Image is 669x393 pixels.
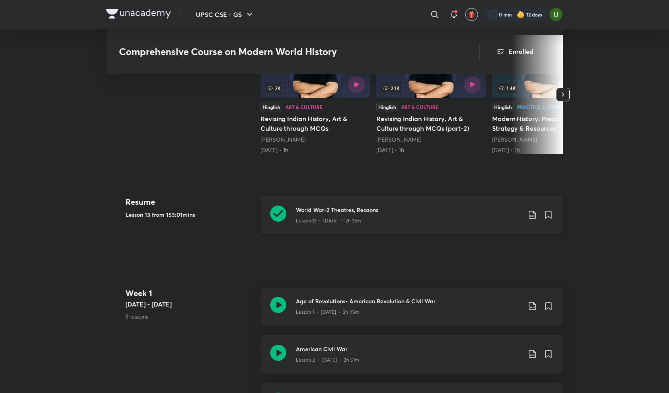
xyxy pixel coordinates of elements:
[261,196,563,244] a: World War-2 Theatres, ReasonsLesson 13 • [DATE] • 2h 33m
[261,136,370,144] div: Pratik Nayak
[119,46,434,58] h3: Comprehensive Course on Modern World History
[296,345,521,353] h3: American Civil War
[492,136,601,144] div: Pratik Nayak
[261,136,306,143] a: [PERSON_NAME]
[106,9,171,19] img: Company Logo
[376,146,486,154] div: 22nd May • 1h
[261,114,370,133] h5: Revising Indian History, Art & Culture through MCQs
[296,297,521,305] h3: Age of Revolutions- American Revolution & Civil War
[296,356,359,364] p: Lesson 2 • [DATE] • 2h 51m
[376,136,421,143] a: [PERSON_NAME]
[492,103,514,111] div: Hinglish
[492,35,601,154] a: Modern History: Preparation Strategy & Resources
[468,11,475,18] img: avatar
[125,287,254,299] h4: Week 1
[261,146,370,154] div: 21st May • 1h
[125,299,254,309] h5: [DATE] - [DATE]
[497,83,517,93] span: 1.4K
[125,210,254,219] h5: Lesson 13 from 153:01mins
[261,287,563,335] a: Age of Revolutions- American Revolution & Civil WarLesson 1 • [DATE] • 2h 45m
[517,10,525,19] img: streak
[465,8,478,21] button: avatar
[479,42,550,61] button: Enrolled
[261,35,370,154] a: Revising Indian History, Art & Culture through MCQs
[549,8,563,21] img: Aishwary Kumar
[265,83,282,93] span: 2K
[125,196,254,208] h4: Resume
[106,9,171,21] a: Company Logo
[376,136,486,144] div: Pratik Nayak
[376,35,486,154] a: Revising Indian History, Art & Culture through MCQs (part-2)
[285,105,322,109] div: Art & Culture
[376,114,486,133] h5: Revising Indian History, Art & Culture through MCQs (part-2)
[492,136,537,143] a: [PERSON_NAME]
[261,103,282,111] div: Hinglish
[296,309,359,316] p: Lesson 1 • [DATE] • 2h 45m
[296,217,361,224] p: Lesson 13 • [DATE] • 2h 33m
[492,146,601,154] div: 5th Jul • 1h
[401,105,438,109] div: Art & Culture
[492,114,601,133] h5: Modern History: Preparation Strategy & Resources
[261,335,563,383] a: American Civil WarLesson 2 • [DATE] • 2h 51m
[492,35,601,154] a: 1.4KHinglishPractice & StrategyModern History: Preparation Strategy & Resources[PERSON_NAME][DATE...
[376,35,486,154] a: 2.1KHinglishArt & CultureRevising Indian History, Art & Culture through MCQs (part-2)[PERSON_NAME...
[381,83,401,93] span: 2.1K
[191,6,259,23] button: UPSC CSE - GS
[296,206,521,214] h3: World War-2 Theatres, Reasons
[376,103,398,111] div: Hinglish
[261,35,370,154] a: 2KHinglishArt & CultureRevising Indian History, Art & Culture through MCQs[PERSON_NAME][DATE] • 1h
[125,312,254,321] p: 5 lessons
